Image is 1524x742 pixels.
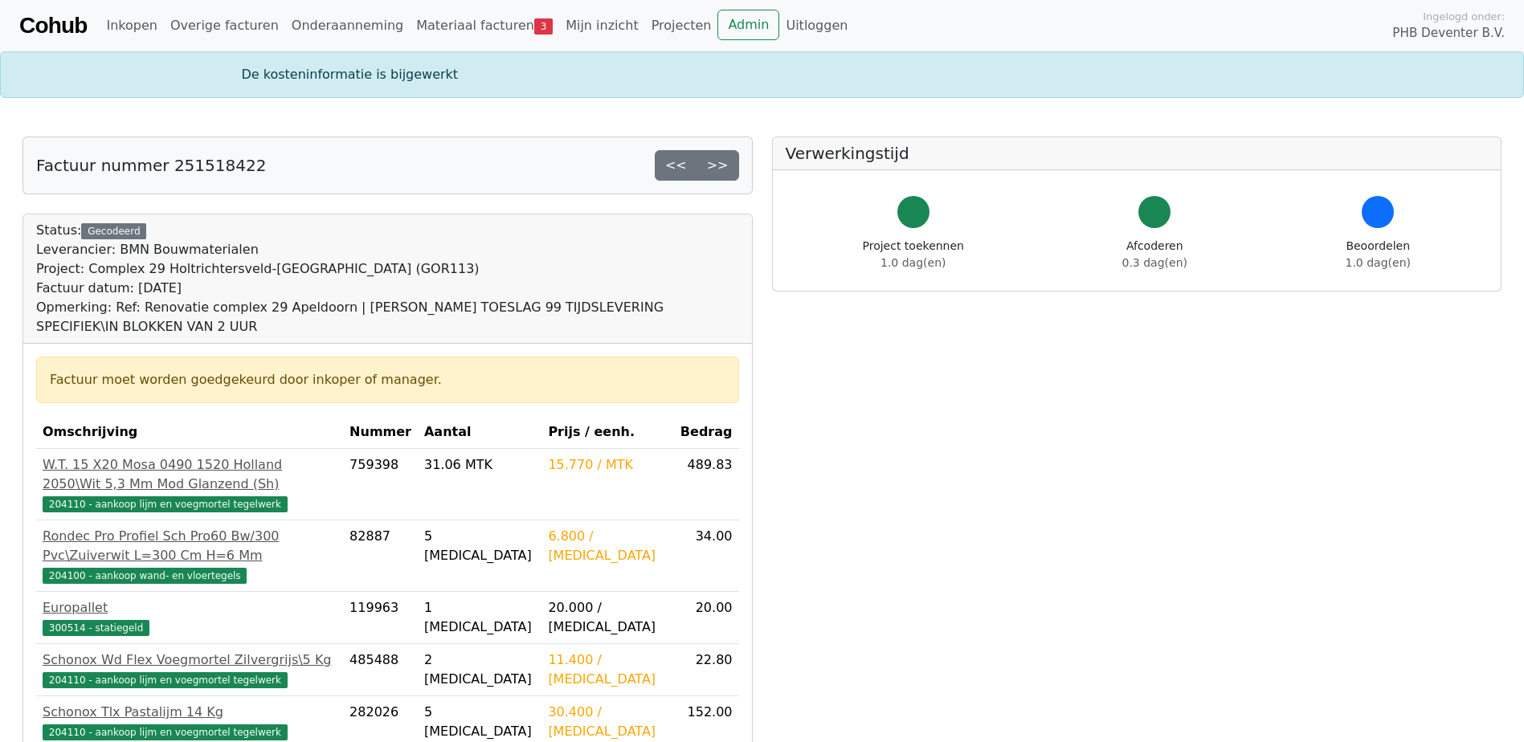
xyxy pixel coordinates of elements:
td: 485488 [343,644,418,696]
th: Aantal [418,416,541,449]
div: 6.800 / [MEDICAL_DATA] [548,527,666,565]
th: Prijs / eenh. [541,416,672,449]
span: 300514 - statiegeld [43,620,149,636]
span: 0.3 dag(en) [1122,256,1187,269]
a: Uitloggen [779,10,854,42]
div: 11.400 / [MEDICAL_DATA] [548,650,666,689]
div: Factuur moet worden goedgekeurd door inkoper of manager. [50,370,725,389]
div: Factuur datum: [DATE] [36,279,739,298]
a: W.T. 15 X20 Mosa 0490 1520 Holland 2050\Wit 5,3 Mm Mod Glanzend (Sh)204110 - aankoop lijm en voeg... [43,455,337,513]
a: Inkopen [100,10,163,42]
h5: Verwerkingstijd [786,144,1489,163]
th: Omschrijving [36,416,343,449]
div: 5 [MEDICAL_DATA] [424,703,535,741]
a: Schonox Wd Flex Voegmortel Zilvergrijs\5 Kg204110 - aankoop lijm en voegmortel tegelwerk [43,650,337,689]
a: Europallet300514 - statiegeld [43,598,337,637]
td: 759398 [343,449,418,520]
div: Gecodeerd [81,223,146,239]
a: Cohub [19,6,87,45]
div: 20.000 / [MEDICAL_DATA] [548,598,666,637]
div: Rondec Pro Profiel Sch Pro60 Bw/300 Pvc\Zuiverwit L=300 Cm H=6 Mm [43,527,337,565]
div: 5 [MEDICAL_DATA] [424,527,535,565]
td: 34.00 [672,520,738,592]
a: Overige facturen [164,10,285,42]
span: Ingelogd onder: [1423,9,1505,24]
a: Materiaal facturen3 [410,10,559,42]
a: Mijn inzicht [559,10,645,42]
div: Schonox Wd Flex Voegmortel Zilvergrijs\5 Kg [43,650,337,670]
td: 119963 [343,592,418,644]
span: 204110 - aankoop lijm en voegmortel tegelwerk [43,496,288,512]
span: 204110 - aankoop lijm en voegmortel tegelwerk [43,724,288,740]
div: Europallet [43,598,337,618]
div: Status: [36,221,739,336]
div: Schonox Tlx Pastalijm 14 Kg [43,703,337,722]
h5: Factuur nummer 251518422 [36,156,266,175]
span: 3 [534,18,553,35]
th: Nummer [343,416,418,449]
td: 489.83 [672,449,738,520]
div: Afcoderen [1122,238,1187,271]
div: 2 [MEDICAL_DATA] [424,650,535,689]
span: 204110 - aankoop lijm en voegmortel tegelwerk [43,672,288,688]
div: Beoordelen [1346,238,1411,271]
th: Bedrag [672,416,738,449]
a: >> [697,150,739,181]
div: 15.770 / MTK [548,455,666,475]
a: Admin [717,10,779,40]
td: 20.00 [672,592,738,644]
span: PHB Deventer B.V. [1392,24,1505,43]
div: 31.06 MTK [424,455,535,475]
a: Onderaanneming [285,10,410,42]
span: 1.0 dag(en) [1346,256,1411,269]
a: << [655,150,697,181]
td: 82887 [343,520,418,592]
div: Opmerking: Ref: Renovatie complex 29 Apeldoorn | [PERSON_NAME] TOESLAG 99 TIJDSLEVERING SPECIFIEK... [36,298,739,336]
div: W.T. 15 X20 Mosa 0490 1520 Holland 2050\Wit 5,3 Mm Mod Glanzend (Sh) [43,455,337,494]
div: Project: Complex 29 Holtrichtersveld-[GEOGRAPHIC_DATA] (GOR113) [36,259,739,279]
span: 1.0 dag(en) [880,256,946,269]
a: Schonox Tlx Pastalijm 14 Kg204110 - aankoop lijm en voegmortel tegelwerk [43,703,337,741]
div: Project toekennen [863,238,964,271]
div: 30.400 / [MEDICAL_DATA] [548,703,666,741]
div: De kosteninformatie is bijgewerkt [232,65,1293,84]
span: 204100 - aankoop wand- en vloertegels [43,568,247,584]
div: Leverancier: BMN Bouwmaterialen [36,240,739,259]
div: 1 [MEDICAL_DATA] [424,598,535,637]
a: Rondec Pro Profiel Sch Pro60 Bw/300 Pvc\Zuiverwit L=300 Cm H=6 Mm204100 - aankoop wand- en vloert... [43,527,337,585]
td: 22.80 [672,644,738,696]
a: Projecten [645,10,718,42]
